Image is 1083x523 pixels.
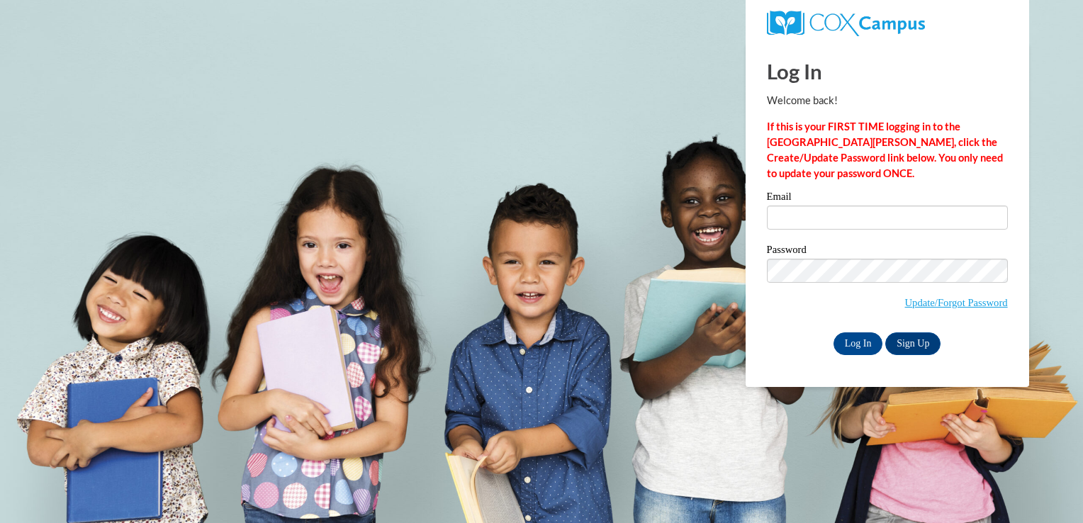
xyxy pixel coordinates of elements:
a: Sign Up [885,332,941,355]
label: Email [767,191,1008,206]
input: Log In [834,332,883,355]
a: COX Campus [767,16,925,28]
h1: Log In [767,57,1008,86]
p: Welcome back! [767,93,1008,108]
strong: If this is your FIRST TIME logging in to the [GEOGRAPHIC_DATA][PERSON_NAME], click the Create/Upd... [767,120,1003,179]
a: Update/Forgot Password [905,297,1008,308]
label: Password [767,244,1008,259]
img: COX Campus [767,11,925,36]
